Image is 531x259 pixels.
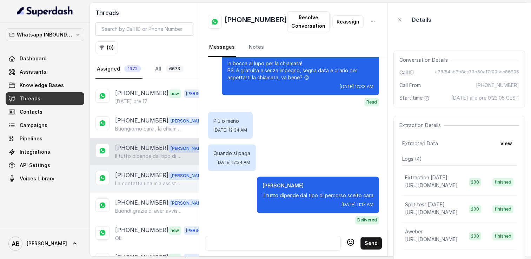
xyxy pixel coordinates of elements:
a: Knowledge Bases [6,79,84,92]
a: Messages [208,38,236,57]
a: Assigned1972 [95,60,142,79]
p: [PHONE_NUMBER] [115,171,168,180]
span: Voices Library [20,175,54,182]
p: Buondì grazie di aver avvisato quando pensa di aver 5 minuti a disposizione ? [115,207,182,214]
a: Contacts [6,106,84,118]
p: Extraction [DATE] [405,174,447,181]
span: [DATE] 12:34 AM [213,127,247,133]
button: (0) [95,41,118,54]
a: Campaigns [6,119,84,132]
a: Voices Library [6,172,84,185]
span: finished [492,205,513,213]
span: [PERSON_NAME] [168,172,208,180]
span: [DATE] 11:17 AM [341,202,373,207]
p: Più o meno [213,118,247,125]
span: new [168,89,181,98]
span: [PERSON_NAME] [27,240,67,247]
span: [PERSON_NAME] [168,144,208,153]
p: Details [412,15,431,24]
button: Resolve Conversation [287,11,330,32]
button: Reassign [332,15,364,28]
button: Send [360,237,382,250]
h2: Threads [95,8,193,17]
span: Read [364,98,379,106]
span: API Settings [20,162,50,169]
span: 200 [469,178,481,186]
span: Integrations [20,148,50,155]
span: [URL][DOMAIN_NAME] [405,236,458,242]
p: [PHONE_NUMBER] [115,89,168,98]
nav: Tabs [95,60,193,79]
span: [DATE] 12:33 AM [340,84,373,89]
span: Call ID [399,69,414,76]
span: [PERSON_NAME] [168,117,208,125]
span: [DATE] alle ore 0:23:05 CEST [451,94,519,101]
span: [PHONE_NUMBER] [476,82,519,89]
a: Pipelines [6,132,84,145]
span: [URL][DOMAIN_NAME] [405,209,458,215]
span: Pipelines [20,135,42,142]
p: La contatta una mia assistente cara 🌺 [115,180,182,187]
span: Conversation Details [399,57,451,64]
p: Split test [DATE] [405,201,445,208]
span: finished [492,178,513,186]
span: Delivered [355,216,379,224]
p: Ok [115,235,121,242]
a: [PERSON_NAME] [6,234,84,253]
span: [PERSON_NAME] [168,199,208,207]
span: Campaigns [20,122,47,129]
span: finished [492,232,513,240]
span: [PERSON_NAME] [184,226,223,235]
p: [PHONE_NUMBER] [115,116,168,125]
span: Extraction Details [399,122,444,129]
a: All6673 [154,60,185,79]
p: Quando si paga [213,150,250,157]
p: Il tutto dipende dal tipo di percorso scelto cara [115,153,182,160]
input: Search by Call ID or Phone Number [95,22,193,36]
span: new [168,226,181,235]
button: Whatsapp INBOUND Workspace [6,28,84,41]
button: view [496,137,516,150]
a: Dashboard [6,52,84,65]
span: Assistants [20,68,46,75]
p: [PHONE_NUMBER] [115,198,168,207]
p: [DATE] ore 17 [115,98,147,105]
span: a78f54ab6b8cc73b60a17f00adc86606 [435,69,519,76]
a: Threads [6,92,84,105]
span: Contacts [20,108,42,115]
nav: Tabs [208,38,379,57]
a: Assistants [6,66,84,78]
h2: [PHONE_NUMBER] [225,15,287,29]
p: Buongiorno cara , la chiamata risulta essere prenotata per quest'[DATE] alle ore 17:20 .. Mi scus... [115,125,182,132]
a: Notes [247,38,265,57]
p: Logs ( 4 ) [402,155,516,162]
span: Dashboard [20,55,47,62]
span: Threads [20,95,40,102]
span: Extracted Data [402,140,438,147]
img: light.svg [17,6,73,17]
text: AB [12,240,20,247]
p: [PERSON_NAME] [263,182,373,189]
p: [PHONE_NUMBER] [115,226,168,235]
p: Aweber [405,228,423,235]
p: [PHONE_NUMBER] [115,144,168,153]
span: [URL][DOMAIN_NAME] [405,182,458,188]
span: Start time [399,94,431,101]
span: 200 [469,205,481,213]
span: Call From [399,82,421,89]
span: 1972 [124,65,141,72]
span: 200 [469,232,481,240]
p: Il tutto dipende dal tipo di percorso scelto cara [263,192,373,199]
a: Integrations [6,146,84,158]
span: [DATE] 12:34 AM [217,160,250,165]
p: Whatsapp INBOUND Workspace [17,31,73,39]
span: 6673 [166,65,184,72]
a: API Settings [6,159,84,172]
span: Knowledge Bases [20,82,64,89]
span: [PERSON_NAME] [184,89,223,98]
